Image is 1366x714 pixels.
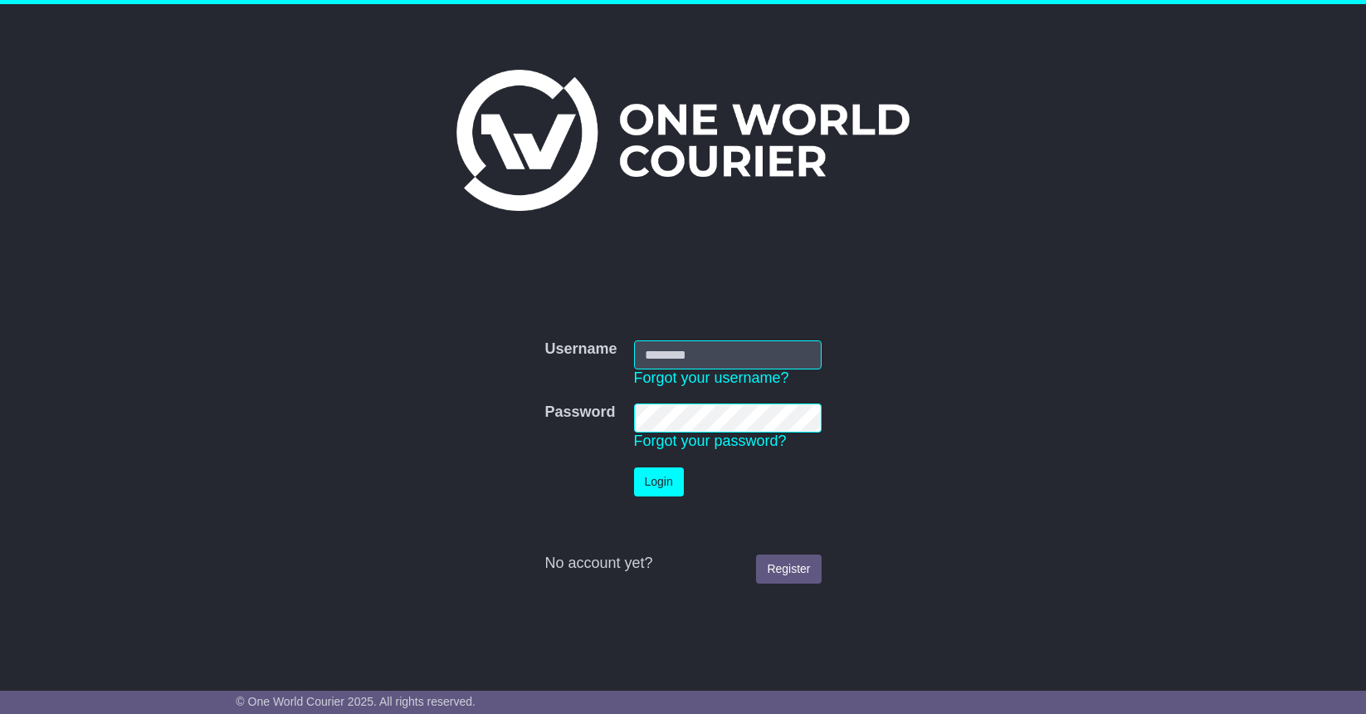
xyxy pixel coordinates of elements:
[634,467,684,496] button: Login
[634,369,789,386] a: Forgot your username?
[544,403,615,422] label: Password
[456,70,910,211] img: One World
[544,340,617,359] label: Username
[544,555,821,573] div: No account yet?
[756,555,821,584] a: Register
[236,695,476,708] span: © One World Courier 2025. All rights reserved.
[634,433,787,449] a: Forgot your password?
